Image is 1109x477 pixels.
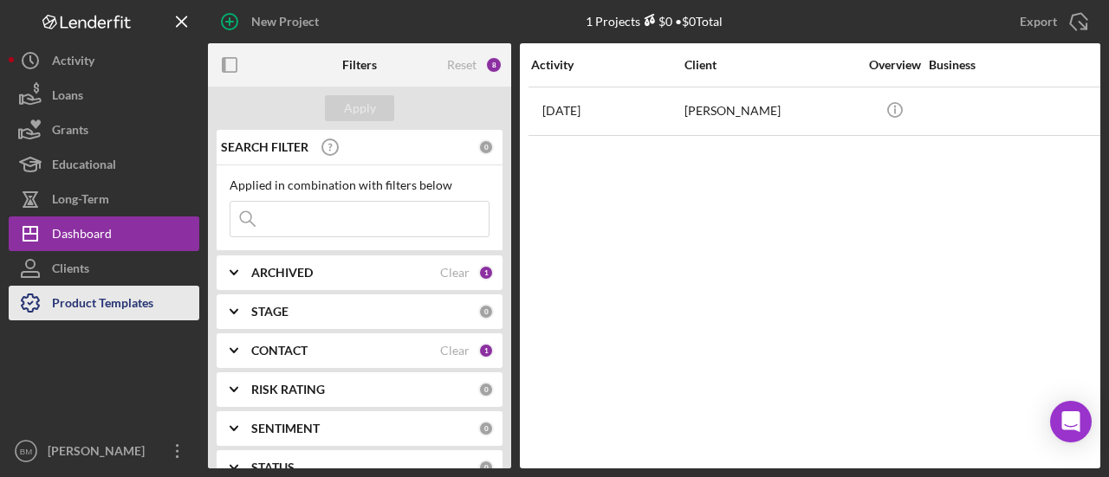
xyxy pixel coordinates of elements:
[9,113,199,147] button: Grants
[251,266,313,280] b: ARCHIVED
[478,304,494,319] div: 0
[52,113,88,151] div: Grants
[325,95,394,121] button: Apply
[1050,401,1092,442] div: Open Intercom Messenger
[9,182,199,216] button: Long-Term
[52,43,94,82] div: Activity
[447,58,477,72] div: Reset
[478,421,494,436] div: 0
[9,43,199,78] button: Activity
[9,147,199,182] button: Educational
[9,78,199,113] button: Loans
[440,344,470,358] div: Clear
[52,251,89,290] div: Clients
[9,434,199,468] button: BM[PERSON_NAME] Villa
[344,95,376,121] div: Apply
[221,140,308,154] b: SEARCH FILTER
[9,216,199,251] button: Dashboard
[52,182,109,221] div: Long-Term
[52,216,112,255] div: Dashboard
[862,58,927,72] div: Overview
[478,265,494,280] div: 1
[230,178,490,192] div: Applied in combination with filters below
[251,4,319,39] div: New Project
[478,343,494,358] div: 1
[208,4,336,39] button: New Project
[542,104,580,118] time: 2024-10-15 20:50
[251,383,325,396] b: RISK RATING
[1002,4,1100,39] button: Export
[9,251,199,286] button: Clients
[251,305,289,319] b: STAGE
[342,58,377,72] b: Filters
[485,56,503,74] div: 8
[684,58,858,72] div: Client
[1020,4,1057,39] div: Export
[251,344,308,358] b: CONTACT
[586,14,723,29] div: 1 Projects • $0 Total
[52,78,83,117] div: Loans
[20,447,32,456] text: BM
[52,147,116,186] div: Educational
[684,88,858,134] div: [PERSON_NAME]
[929,58,1102,72] div: Business
[440,266,470,280] div: Clear
[531,58,683,72] div: Activity
[52,286,153,325] div: Product Templates
[251,461,295,474] b: STATUS
[478,460,494,475] div: 0
[478,382,494,397] div: 0
[640,14,672,29] div: $0
[9,286,199,320] button: Product Templates
[251,422,320,435] b: SENTIMENT
[478,139,494,155] div: 0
